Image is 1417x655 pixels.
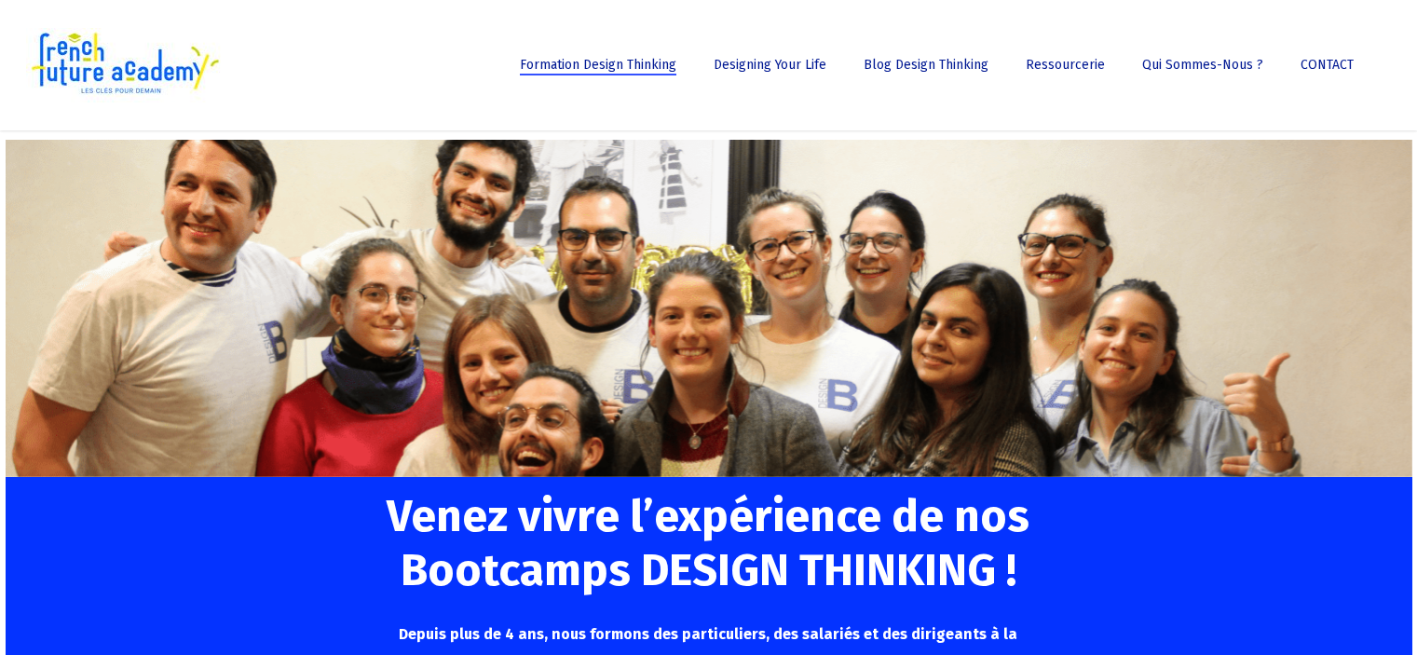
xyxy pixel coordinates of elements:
[1301,57,1354,73] span: CONTACT
[520,57,676,73] span: Formation Design Thinking
[1291,59,1363,72] a: CONTACT
[387,489,1029,597] span: Venez vivre l’expérience de nos Bootcamps DESIGN THINKING !
[704,59,836,72] a: Designing Your Life
[1133,59,1273,72] a: Qui sommes-nous ?
[511,59,686,72] a: Formation Design Thinking
[1026,57,1105,73] span: Ressourcerie
[1142,57,1263,73] span: Qui sommes-nous ?
[854,59,998,72] a: Blog Design Thinking
[26,28,223,102] img: French Future Academy
[864,57,988,73] span: Blog Design Thinking
[1016,59,1114,72] a: Ressourcerie
[714,57,826,73] span: Designing Your Life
